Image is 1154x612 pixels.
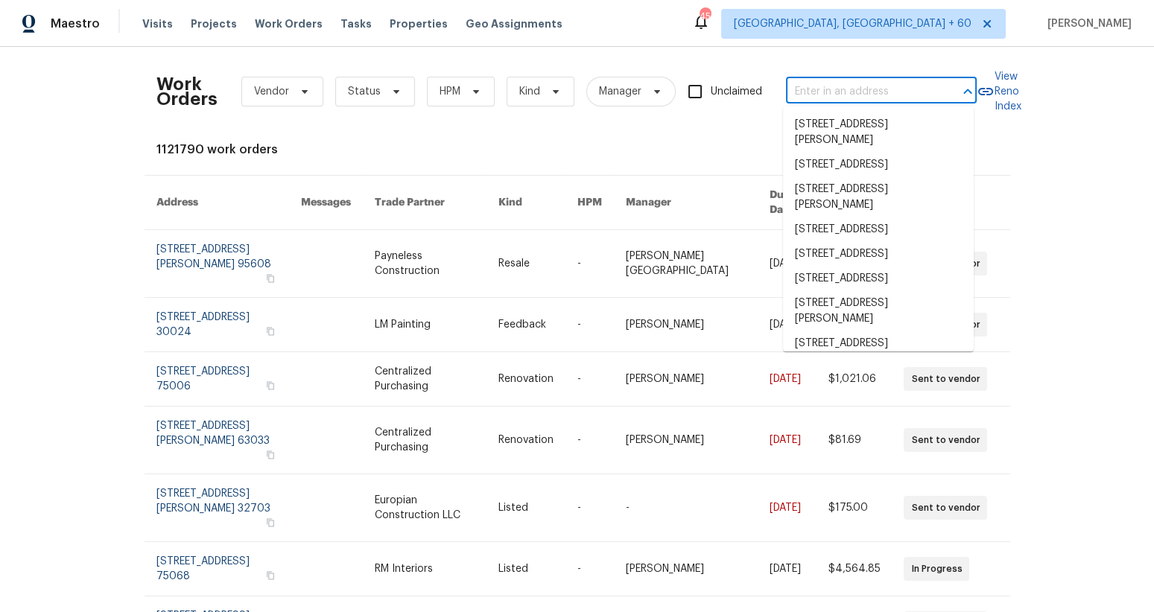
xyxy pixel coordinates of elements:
td: - [565,298,614,352]
td: Listed [486,474,565,542]
td: Payneless Construction [363,230,486,298]
span: [GEOGRAPHIC_DATA], [GEOGRAPHIC_DATA] + 60 [734,16,971,31]
button: Copy Address [264,272,277,285]
button: Copy Address [264,516,277,529]
td: Resale [486,230,565,298]
td: - [565,407,614,474]
span: Tasks [340,19,372,29]
td: Centralized Purchasing [363,352,486,407]
td: - [565,474,614,542]
td: - [614,474,758,542]
button: Copy Address [264,569,277,582]
th: Due Date [758,176,816,230]
div: 1121790 work orders [156,142,998,157]
a: View Reno Index [977,69,1021,114]
li: [STREET_ADDRESS] [783,217,974,242]
li: [STREET_ADDRESS] [783,331,974,356]
th: Trade Partner [363,176,486,230]
li: [STREET_ADDRESS] [783,153,974,177]
td: Renovation [486,352,565,407]
th: Manager [614,176,758,230]
td: Feedback [486,298,565,352]
span: Work Orders [255,16,323,31]
span: Status [348,84,381,99]
input: Enter in an address [786,80,935,103]
li: [STREET_ADDRESS] [783,242,974,267]
th: HPM [565,176,614,230]
span: Properties [390,16,448,31]
span: Geo Assignments [466,16,562,31]
td: Europian Construction LLC [363,474,486,542]
td: [PERSON_NAME][GEOGRAPHIC_DATA] [614,230,758,298]
td: Centralized Purchasing [363,407,486,474]
td: - [565,542,614,596]
button: Copy Address [264,379,277,392]
span: Projects [191,16,237,31]
td: [PERSON_NAME] [614,298,758,352]
td: RM Interiors [363,542,486,596]
button: Copy Address [264,448,277,462]
li: [STREET_ADDRESS][PERSON_NAME] [783,177,974,217]
td: - [565,230,614,298]
div: 453 [700,9,710,24]
th: Messages [289,176,363,230]
td: [PERSON_NAME] [614,407,758,474]
button: Close [957,81,978,102]
h2: Work Orders [156,77,218,106]
td: LM Painting [363,298,486,352]
button: Copy Address [264,325,277,338]
span: Maestro [51,16,100,31]
li: [STREET_ADDRESS][PERSON_NAME] [783,291,974,331]
span: [PERSON_NAME] [1042,16,1132,31]
td: - [565,352,614,407]
th: Address [145,176,290,230]
span: HPM [440,84,460,99]
li: [STREET_ADDRESS][PERSON_NAME] [783,112,974,153]
span: Visits [142,16,173,31]
th: Kind [486,176,565,230]
span: Vendor [254,84,289,99]
li: [STREET_ADDRESS] [783,267,974,291]
span: Unclaimed [711,84,762,100]
td: [PERSON_NAME] [614,542,758,596]
span: Manager [599,84,641,99]
td: Listed [486,542,565,596]
td: [PERSON_NAME] [614,352,758,407]
span: Kind [519,84,540,99]
td: Renovation [486,407,565,474]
